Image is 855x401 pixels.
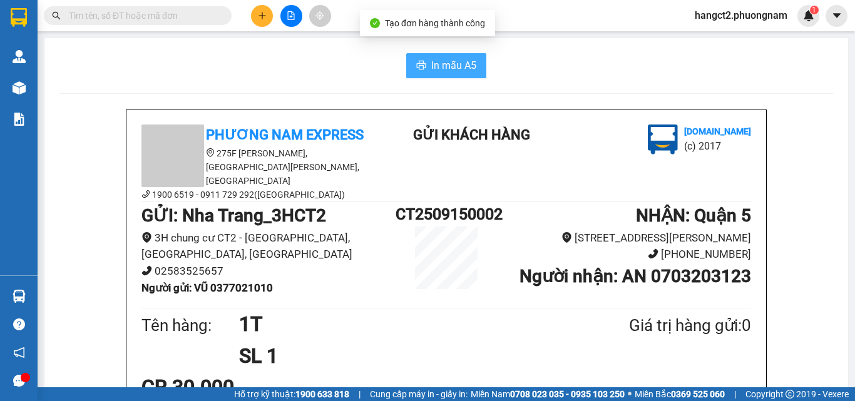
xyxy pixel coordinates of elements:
[13,113,26,126] img: solution-icon
[251,5,273,27] button: plus
[685,8,797,23] span: hangct2.phuongnam
[13,50,26,63] img: warehouse-icon
[648,124,678,155] img: logo.jpg
[13,347,25,358] span: notification
[734,387,736,401] span: |
[13,318,25,330] span: question-circle
[497,230,751,246] li: [STREET_ADDRESS][PERSON_NAME]
[520,266,751,287] b: Người nhận : AN 0703203123
[295,389,349,399] strong: 1900 633 818
[206,148,215,157] span: environment
[239,340,568,372] h1: SL 1
[141,282,273,294] b: Người gửi : VŨ 0377021010
[13,81,26,94] img: warehouse-icon
[636,205,751,226] b: NHẬN : Quận 5
[141,188,367,201] li: 1900 6519 - 0911 729 292([GEOGRAPHIC_DATA])
[239,308,568,340] h1: 1T
[141,146,367,188] li: 275F [PERSON_NAME], [GEOGRAPHIC_DATA][PERSON_NAME], [GEOGRAPHIC_DATA]
[280,5,302,27] button: file-add
[810,6,819,14] sup: 1
[803,10,814,21] img: icon-new-feature
[309,5,331,27] button: aim
[568,313,751,338] div: Giá trị hàng gửi: 0
[396,202,497,226] h1: CT2509150002
[831,10,842,21] span: caret-down
[11,8,27,27] img: logo-vxr
[561,232,572,243] span: environment
[684,138,751,154] li: (c) 2017
[416,60,426,72] span: printer
[141,190,150,198] span: phone
[359,387,361,401] span: |
[370,387,468,401] span: Cung cấp máy in - giấy in:
[141,313,239,338] div: Tên hàng:
[628,392,632,397] span: ⚪️
[141,205,326,226] b: GỬI : Nha Trang_3HCT2
[406,53,486,78] button: printerIn mẫu A5
[141,263,396,280] li: 02583525657
[52,11,61,20] span: search
[786,390,794,398] span: copyright
[648,248,658,259] span: phone
[141,230,396,263] li: 3H chung cư CT2 - [GEOGRAPHIC_DATA], [GEOGRAPHIC_DATA], [GEOGRAPHIC_DATA]
[13,375,25,387] span: message
[69,9,217,23] input: Tìm tên, số ĐT hoặc mã đơn
[431,58,476,73] span: In mẫu A5
[234,387,349,401] span: Hỗ trợ kỹ thuật:
[510,389,625,399] strong: 0708 023 035 - 0935 103 250
[635,387,725,401] span: Miền Bắc
[812,6,816,14] span: 1
[141,232,152,243] span: environment
[370,18,380,28] span: check-circle
[315,11,324,20] span: aim
[13,290,26,303] img: warehouse-icon
[471,387,625,401] span: Miền Nam
[385,18,485,28] span: Tạo đơn hàng thành công
[287,11,295,20] span: file-add
[141,265,152,276] span: phone
[671,389,725,399] strong: 0369 525 060
[413,127,530,143] b: Gửi khách hàng
[206,127,364,143] b: Phương Nam Express
[497,246,751,263] li: [PHONE_NUMBER]
[258,11,267,20] span: plus
[826,5,847,27] button: caret-down
[684,126,751,136] b: [DOMAIN_NAME]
